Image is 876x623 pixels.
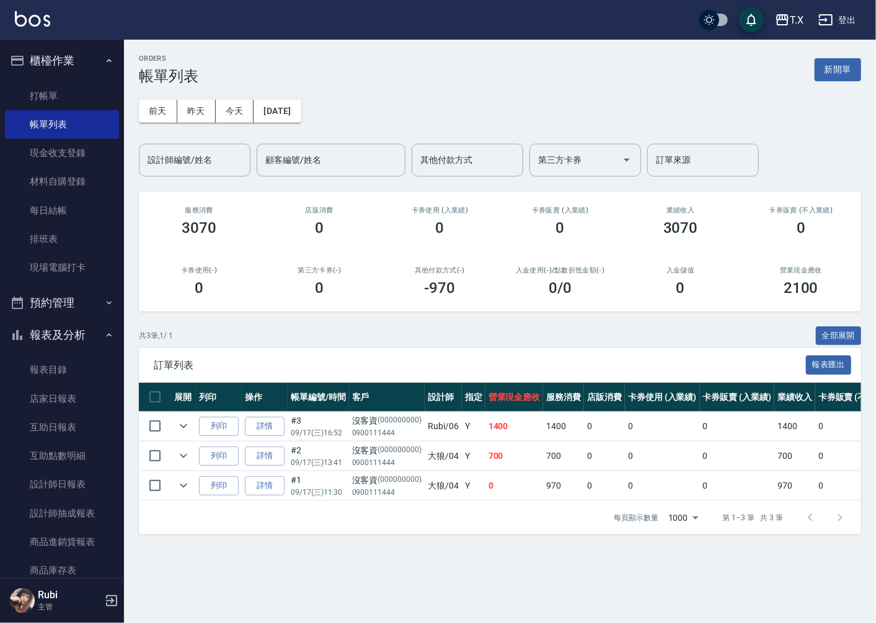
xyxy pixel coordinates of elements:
[625,412,700,441] td: 0
[139,100,177,123] button: 前天
[182,219,216,237] h3: 3070
[700,471,775,500] td: 0
[5,470,119,499] a: 設計師日報表
[815,58,861,81] button: 新開單
[5,319,119,351] button: 報表及分析
[154,206,244,214] h3: 服務消費
[543,412,584,441] td: 1400
[352,487,422,498] p: 0900111444
[774,412,815,441] td: 1400
[5,45,119,77] button: 櫃檯作業
[154,359,806,372] span: 訂單列表
[5,82,119,110] a: 打帳單
[617,150,637,170] button: Open
[584,412,625,441] td: 0
[139,54,198,63] h2: ORDERS
[394,266,485,274] h2: 其他付款方式(-)
[663,219,698,237] h3: 3070
[625,471,700,500] td: 0
[288,471,349,500] td: #1
[378,414,422,427] p: (000000000)
[5,167,119,196] a: 材料自購登錄
[5,528,119,556] a: 商品進銷貨報表
[5,253,119,282] a: 現場電腦打卡
[352,427,422,438] p: 0900111444
[196,383,242,412] th: 列印
[174,417,193,435] button: expand row
[700,412,775,441] td: 0
[485,412,544,441] td: 1400
[774,383,815,412] th: 業績收入
[635,206,726,214] h2: 業績收入
[425,412,462,441] td: Rubi /06
[10,588,35,613] img: Person
[171,383,196,412] th: 展開
[378,444,422,457] p: (000000000)
[352,414,422,427] div: 沒客資
[5,287,119,319] button: 預約管理
[774,471,815,500] td: 970
[5,196,119,225] a: 每日結帳
[543,442,584,471] td: 700
[700,383,775,412] th: 卡券販賣 (入業績)
[815,63,861,75] a: 新開單
[816,326,862,346] button: 全部展開
[291,487,346,498] p: 09/17 (三) 11:30
[245,417,285,436] a: 詳情
[349,383,425,412] th: 客戶
[584,471,625,500] td: 0
[625,383,700,412] th: 卡券使用 (入業績)
[274,266,365,274] h2: 第三方卡券(-)
[315,219,324,237] h3: 0
[806,355,852,375] button: 報表匯出
[174,447,193,465] button: expand row
[584,442,625,471] td: 0
[485,442,544,471] td: 700
[756,266,846,274] h2: 營業現金應收
[5,413,119,442] a: 互助日報表
[739,7,764,32] button: save
[5,110,119,139] a: 帳單列表
[216,100,254,123] button: 今天
[15,11,50,27] img: Logo
[139,330,173,341] p: 共 3 筆, 1 / 1
[245,476,285,495] a: 詳情
[784,279,818,297] h3: 2100
[5,139,119,167] a: 現金收支登錄
[394,206,485,214] h2: 卡券使用 (入業績)
[288,383,349,412] th: 帳單編號/時間
[291,427,346,438] p: 09/17 (三) 16:52
[425,442,462,471] td: 大狼 /04
[614,512,658,523] p: 每頁顯示數量
[352,444,422,457] div: 沒客資
[5,442,119,470] a: 互助點數明細
[543,471,584,500] td: 970
[462,383,485,412] th: 指定
[5,385,119,413] a: 店家日報表
[154,266,244,274] h2: 卡券使用(-)
[425,383,462,412] th: 設計師
[425,279,456,297] h3: -970
[38,589,101,601] h5: Rubi
[288,442,349,471] td: #2
[315,279,324,297] h3: 0
[756,206,846,214] h2: 卡券販賣 (不入業績)
[352,457,422,468] p: 0900111444
[378,474,422,487] p: (000000000)
[556,219,565,237] h3: 0
[770,7,808,33] button: T.X
[723,512,783,523] p: 第 1–3 筆 共 3 筆
[462,412,485,441] td: Y
[676,279,685,297] h3: 0
[543,383,584,412] th: 服務消費
[242,383,288,412] th: 操作
[435,219,444,237] h3: 0
[5,225,119,253] a: 排班表
[291,457,346,468] p: 09/17 (三) 13:41
[254,100,301,123] button: [DATE]
[5,499,119,528] a: 設計師抽成報表
[625,442,700,471] td: 0
[462,442,485,471] td: Y
[195,279,203,297] h3: 0
[139,68,198,85] h3: 帳單列表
